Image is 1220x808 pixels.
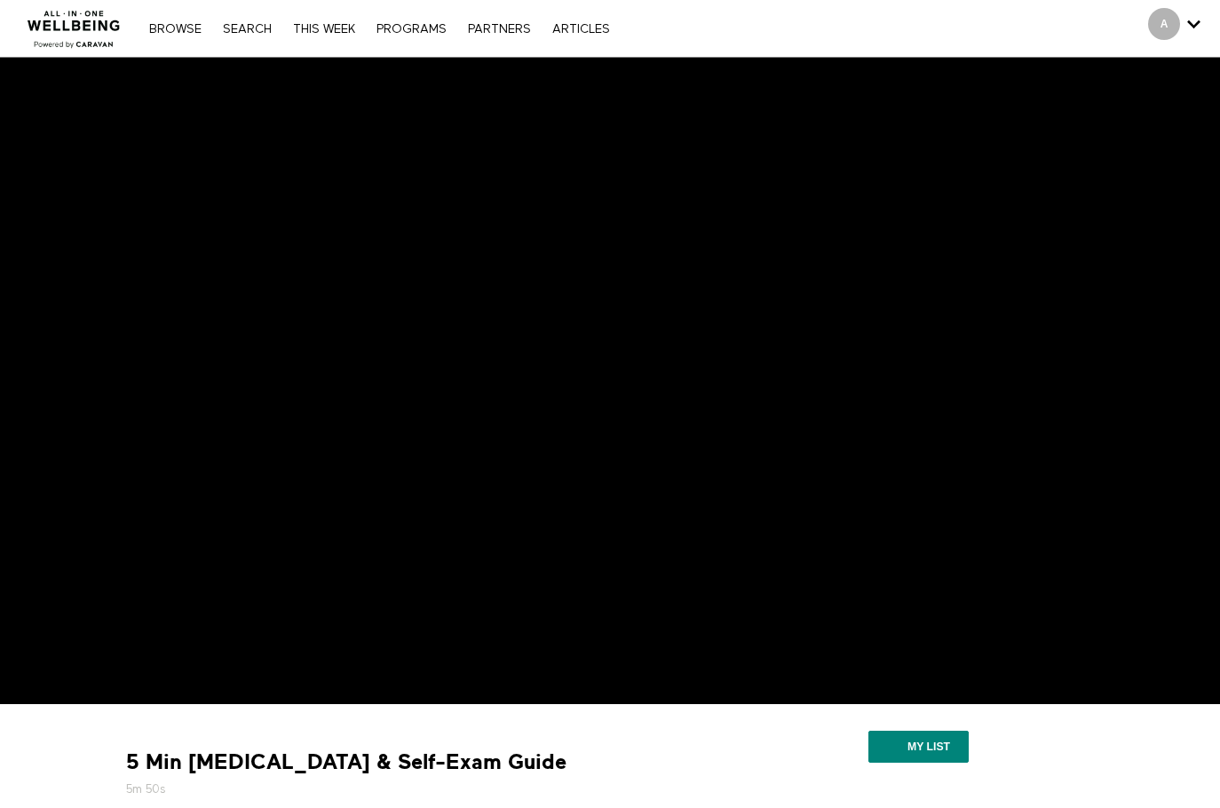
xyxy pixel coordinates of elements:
a: ARTICLES [543,23,619,36]
a: Browse [140,23,210,36]
a: THIS WEEK [284,23,364,36]
nav: Primary [140,20,618,37]
a: PROGRAMS [368,23,456,36]
h5: 5m 50s [126,780,721,798]
strong: 5 Min [MEDICAL_DATA] & Self-Exam Guide [126,749,566,776]
a: PARTNERS [459,23,540,36]
a: Search [214,23,281,36]
button: My list [868,731,969,763]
